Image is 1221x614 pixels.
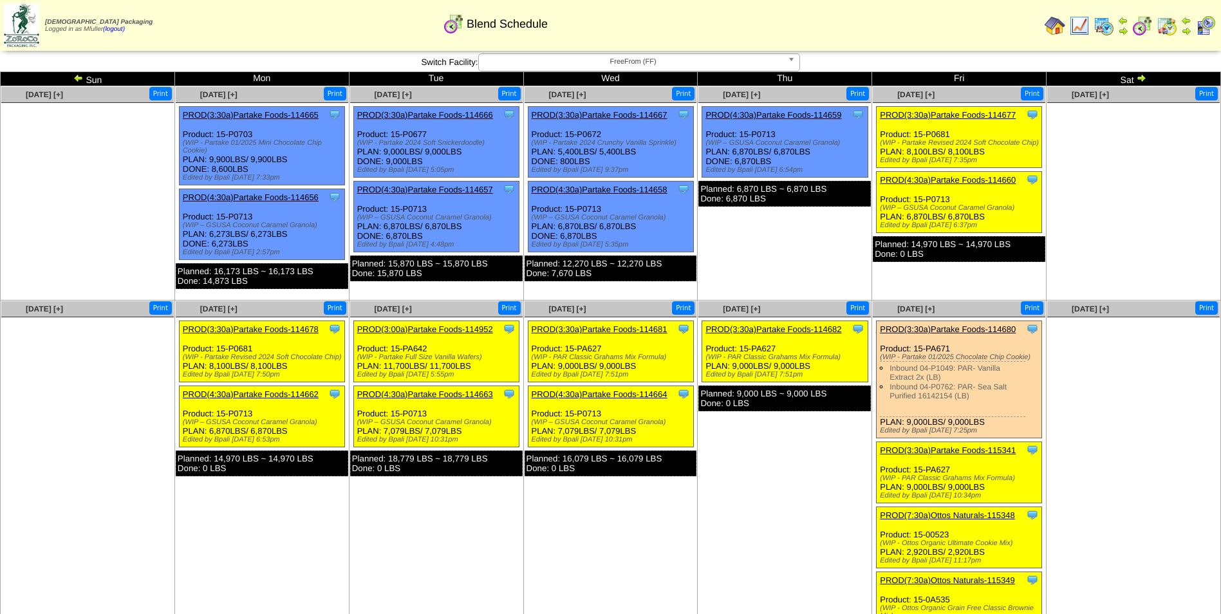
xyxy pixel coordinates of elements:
img: arrowleft.gif [1118,15,1128,26]
a: PROD(4:30a)Partake Foods-114660 [880,175,1016,185]
a: [DATE] [+] [375,90,412,99]
div: Edited by Bpali [DATE] 7:25pm [880,427,1041,434]
button: Print [672,87,694,100]
div: (WIP – GSUSA Coconut Caramel Granola) [705,139,867,147]
div: (WIP - Partake 2024 Crunchy Vanilla Sprinkle) [532,139,693,147]
div: Planned: 9,000 LBS ~ 9,000 LBS Done: 0 LBS [698,386,871,411]
div: Edited by Bpali [DATE] 5:35pm [532,241,693,248]
a: PROD(4:30a)Partake Foods-114656 [183,192,319,202]
img: Tooltip [1026,108,1039,121]
a: PROD(4:30a)Partake Foods-114657 [357,185,493,194]
a: Inbound 04-P0762: PAR- Sea Salt Purified 16142154 (LB) [890,382,1007,400]
div: Planned: 16,079 LBS ~ 16,079 LBS Done: 0 LBS [525,451,697,476]
a: PROD(3:30a)Partake Foods-114666 [357,110,493,120]
img: calendarblend.gif [1132,15,1153,36]
span: [DATE] [+] [1072,90,1109,99]
a: PROD(3:00a)Partake Foods-114952 [357,324,493,334]
img: Tooltip [852,108,864,121]
a: [DATE] [+] [1072,304,1109,313]
div: Edited by Bpali [DATE] 10:34pm [880,492,1041,499]
div: Product: 15-P0713 PLAN: 6,870LBS / 6,870LBS DONE: 6,870LBS [702,107,868,178]
div: Product: 15-P0713 PLAN: 7,079LBS / 7,079LBS [353,386,519,447]
div: (WIP - Partake 01/2025 Chocolate Chip Cookie) [880,353,1041,361]
a: PROD(4:30a)Partake Foods-114662 [183,389,319,399]
a: [DATE] [+] [548,304,586,313]
a: [DATE] [+] [26,304,63,313]
div: Planned: 6,870 LBS ~ 6,870 LBS Done: 6,870 LBS [698,181,871,207]
a: Inbound 04-P1049: PAR- Vanilla Extract 2x (LB) [890,364,1000,382]
a: [DATE] [+] [723,304,760,313]
button: Print [498,301,521,315]
div: Edited by Bpali [DATE] 7:51pm [705,371,867,378]
div: Edited by Bpali [DATE] 10:31pm [357,436,519,443]
img: Tooltip [503,183,516,196]
div: Product: 15-00523 PLAN: 2,920LBS / 2,920LBS [877,507,1042,568]
div: (WIP - PAR Classic Grahams Mix Formula) [705,353,867,361]
div: Edited by Bpali [DATE] 9:37pm [532,166,693,174]
a: PROD(4:30a)Partake Foods-114658 [532,185,667,194]
img: Tooltip [328,387,341,400]
img: Tooltip [677,183,690,196]
div: Product: 15-PA642 PLAN: 11,700LBS / 11,700LBS [353,321,519,382]
div: Edited by Bpali [DATE] 7:35pm [880,156,1041,164]
button: Print [1021,87,1043,100]
div: (WIP – GSUSA Coconut Caramel Granola) [183,221,344,229]
div: Product: 15-P0713 PLAN: 6,870LBS / 6,870LBS DONE: 6,870LBS [528,181,693,252]
a: PROD(4:30a)Partake Foods-114664 [532,389,667,399]
td: Sun [1,72,175,86]
div: Edited by Bpali [DATE] 6:37pm [880,221,1041,229]
img: Tooltip [677,387,690,400]
div: Edited by Bpali [DATE] 6:53pm [183,436,344,443]
span: [DATE] [+] [548,90,586,99]
img: Tooltip [677,108,690,121]
div: Edited by Bpali [DATE] 5:05pm [357,166,519,174]
img: arrowright.gif [1136,73,1146,83]
div: (WIP - Partake Revised 2024 Soft Chocolate Chip) [880,139,1041,147]
div: (WIP – GSUSA Coconut Caramel Granola) [357,214,519,221]
img: arrowright.gif [1181,26,1191,36]
a: [DATE] [+] [375,304,412,313]
div: (WIP – GSUSA Coconut Caramel Granola) [532,418,693,426]
div: Product: 15-P0713 PLAN: 6,273LBS / 6,273LBS DONE: 6,273LBS [179,189,344,260]
div: Product: 15-P0677 PLAN: 9,000LBS / 9,000LBS DONE: 9,000LBS [353,107,519,178]
a: PROD(3:30a)Partake Foods-114682 [705,324,841,334]
span: [DEMOGRAPHIC_DATA] Packaging [45,19,153,26]
div: Product: 15-PA671 PLAN: 9,000LBS / 9,000LBS [877,321,1042,438]
span: [DATE] [+] [200,304,238,313]
div: Edited by Bpali [DATE] 4:48pm [357,241,519,248]
img: line_graph.gif [1069,15,1090,36]
img: Tooltip [503,322,516,335]
div: Edited by Bpali [DATE] 5:55pm [357,371,519,378]
a: (logout) [103,26,125,33]
a: PROD(3:30a)Partake Foods-114678 [183,324,319,334]
div: (WIP – GSUSA Coconut Caramel Granola) [880,204,1041,212]
span: [DATE] [+] [897,90,935,99]
div: Product: 15-P0713 PLAN: 6,870LBS / 6,870LBS DONE: 6,870LBS [353,181,519,252]
a: [DATE] [+] [897,304,935,313]
img: calendarcustomer.gif [1195,15,1216,36]
img: Tooltip [1026,573,1039,586]
button: Print [672,301,694,315]
button: Print [149,301,172,315]
button: Print [1195,87,1218,100]
div: Edited by Bpali [DATE] 6:54pm [705,166,867,174]
div: Planned: 14,970 LBS ~ 14,970 LBS Done: 0 LBS [176,451,348,476]
div: Product: 15-P0713 PLAN: 7,079LBS / 7,079LBS [528,386,693,447]
a: PROD(3:30a)Partake Foods-114667 [532,110,667,120]
img: home.gif [1045,15,1065,36]
button: Print [1195,301,1218,315]
div: (WIP - Ottos Organic Ultimate Cookie Mix) [880,539,1041,547]
a: PROD(3:30a)Partake Foods-114681 [532,324,667,334]
a: PROD(4:30a)Partake Foods-114659 [705,110,841,120]
div: Planned: 12,270 LBS ~ 12,270 LBS Done: 7,670 LBS [525,256,697,281]
span: Blend Schedule [467,17,548,31]
button: Print [846,301,869,315]
td: Thu [698,72,872,86]
div: Product: 15-PA627 PLAN: 9,000LBS / 9,000LBS [877,442,1042,503]
button: Print [324,301,346,315]
a: PROD(3:30a)Partake Foods-114665 [183,110,319,120]
div: Edited by Bpali [DATE] 11:17pm [880,557,1041,564]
